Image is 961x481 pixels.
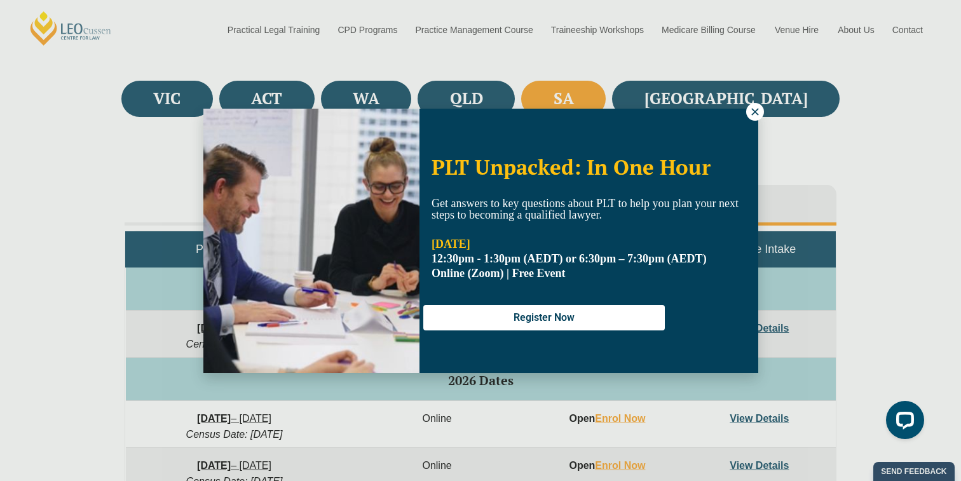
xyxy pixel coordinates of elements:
span: PLT Unpacked: In One Hour [432,153,711,180]
button: Register Now [423,305,665,330]
iframe: LiveChat chat widget [876,396,929,449]
img: Woman in yellow blouse holding folders looking to the right and smiling [203,109,419,373]
span: Online (Zoom) | Free Event [432,267,566,280]
strong: 12:30pm - 1:30pm (AEDT) or 6:30pm – 7:30pm (AEDT) [432,252,707,265]
strong: [DATE] [432,238,470,250]
button: Close [746,103,764,121]
span: Get answers to key questions about PLT to help you plan your next steps to becoming a qualified l... [432,197,739,221]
